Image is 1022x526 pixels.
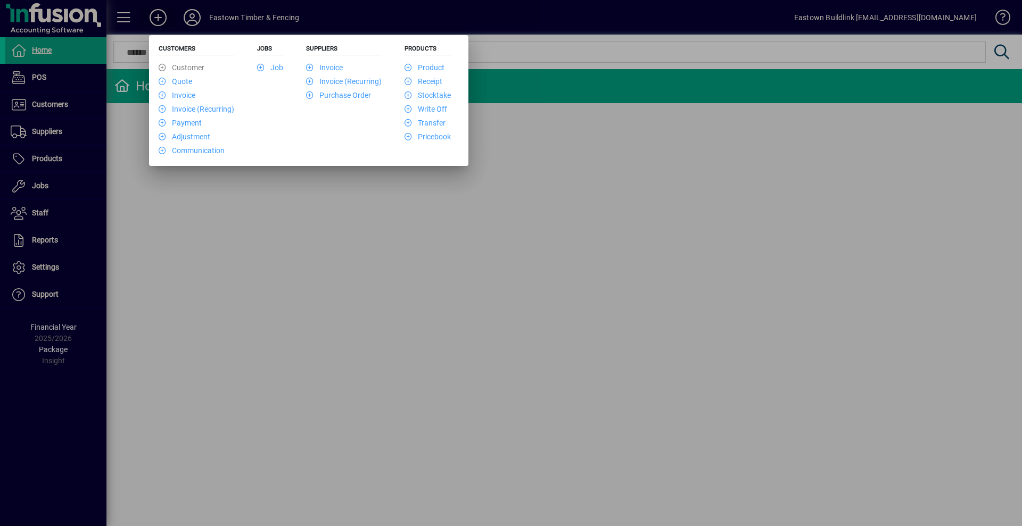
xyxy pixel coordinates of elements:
[159,132,210,141] a: Adjustment
[405,132,451,141] a: Pricebook
[159,91,195,99] a: Invoice
[405,119,446,127] a: Transfer
[405,63,444,72] a: Product
[306,63,343,72] a: Invoice
[159,146,225,155] a: Communication
[405,105,447,113] a: Write Off
[159,119,202,127] a: Payment
[257,63,283,72] a: Job
[159,105,234,113] a: Invoice (Recurring)
[405,91,451,99] a: Stocktake
[159,45,234,55] h5: Customers
[306,45,382,55] h5: Suppliers
[159,77,192,86] a: Quote
[306,91,371,99] a: Purchase Order
[257,45,283,55] h5: Jobs
[306,77,382,86] a: Invoice (Recurring)
[405,77,442,86] a: Receipt
[405,45,451,55] h5: Products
